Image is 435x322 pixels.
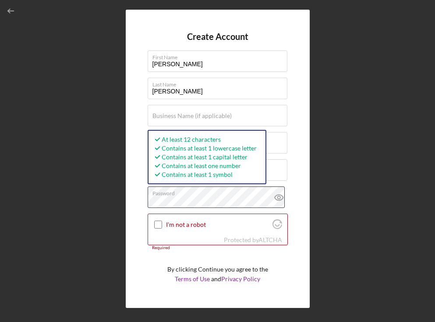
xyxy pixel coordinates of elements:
[152,51,287,61] label: First Name
[148,245,288,250] div: Required
[221,275,260,283] a: Privacy Policy
[152,78,287,88] label: Last Name
[166,221,270,228] label: I'm not a robot
[152,187,287,197] label: Password
[153,153,257,161] div: Contains at least 1 capital letter
[175,275,210,283] a: Terms of Use
[272,223,282,230] a: Visit Altcha.org
[153,144,257,153] div: Contains at least 1 lowercase letter
[152,112,232,119] label: Business Name (if applicable)
[153,161,257,170] div: Contains at least one number
[187,32,248,42] h4: Create Account
[153,135,257,144] div: At least 12 characters
[224,236,282,243] div: Protected by
[153,170,257,179] div: Contains at least 1 symbol
[258,236,282,243] a: Visit Altcha.org
[167,265,268,284] p: By clicking Continue you agree to the and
